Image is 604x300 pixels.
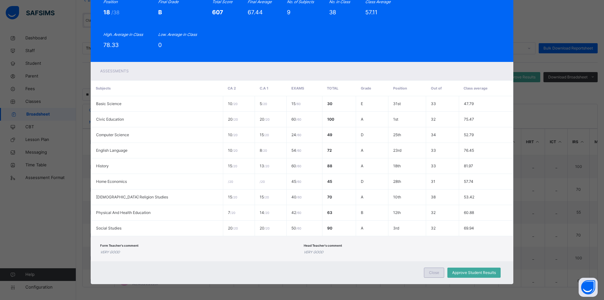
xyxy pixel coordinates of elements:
span: Basic Science [96,101,121,106]
span: 54 [291,148,301,153]
span: 50 [291,226,301,230]
span: 72 [327,148,332,153]
span: / 60 [296,195,302,199]
span: 607 [212,9,223,16]
span: 45 [327,179,332,184]
span: 75.47 [464,117,474,122]
span: 24 [291,132,301,137]
span: 67.44 [248,9,263,16]
span: Grade [361,86,371,90]
span: 7 [228,210,235,215]
span: 20 [260,226,270,230]
span: 49 [327,132,332,137]
span: 33 [431,163,436,168]
span: / 60 [296,164,301,168]
span: 63 [327,210,332,215]
span: 15 [228,163,237,168]
span: D [361,132,364,137]
span: 45 [291,179,301,184]
span: / 20 [230,211,235,215]
span: 13 [260,163,269,168]
span: B [158,9,162,16]
span: / 20 [264,164,269,168]
span: A [361,195,363,199]
span: / 20 [262,102,267,106]
span: Close [429,270,439,276]
span: E [361,101,363,106]
span: 76.45 [464,148,474,153]
span: 10 [228,132,237,137]
span: /38 [111,9,120,16]
span: Subjects [96,86,111,90]
span: 18 [103,9,111,16]
span: 60 [291,163,301,168]
span: 34 [431,132,436,137]
span: 40 [291,195,302,199]
i: High. Average in Class [103,32,143,37]
span: / 60 [296,149,301,152]
span: / 20 [233,226,238,230]
span: 78.33 [103,42,119,48]
span: 38 [431,195,436,199]
span: 10 [228,101,237,106]
span: 57.11 [365,9,377,16]
span: 10th [393,195,401,199]
span: 9 [287,9,290,16]
span: 32 [431,210,436,215]
span: 14 [260,210,269,215]
span: C.A 1 [260,86,268,90]
span: History [96,163,109,168]
i: VERY GOOD [304,250,323,254]
span: Assessments [100,69,129,73]
span: Computer Science [96,132,129,137]
span: 28th [393,179,401,184]
span: A [361,226,363,230]
span: A [361,148,363,153]
span: / 20 [232,195,237,199]
span: / 60 [296,117,301,121]
span: 42 [291,210,301,215]
span: D [361,179,364,184]
span: 53.42 [464,195,474,199]
span: / 60 [296,226,301,230]
span: 12th [393,210,401,215]
span: English Language [96,148,127,153]
span: 33 [431,101,436,106]
span: 15 [260,132,269,137]
span: / 60 [296,102,301,106]
span: 88 [327,163,332,168]
span: Physical And Health Education [96,210,151,215]
span: 90 [327,226,332,230]
span: 20 [228,226,238,230]
span: 69.94 [464,226,474,230]
span: 20 [260,117,270,122]
span: 38 [329,9,336,16]
span: 70 [327,195,332,199]
span: / 20 [233,117,238,121]
span: A [361,163,363,168]
span: Class average [464,86,488,90]
button: Open asap [579,278,598,297]
span: 81.97 [464,163,473,168]
span: 100 [327,117,334,122]
span: 8 [260,148,267,153]
span: 25th [393,132,401,137]
span: / 20 [264,211,269,215]
span: 18th [393,163,401,168]
span: Position [393,86,407,90]
span: / 20 [264,195,269,199]
span: 0 [158,42,162,48]
span: Out of [431,86,442,90]
span: 10 [228,148,237,153]
span: 52.79 [464,132,474,137]
i: Low. Average in Class [158,32,197,37]
span: 57.74 [464,179,473,184]
span: 3rd [393,226,399,230]
span: 47.79 [464,101,474,106]
span: / 20 [232,149,237,152]
span: 60 [291,117,301,122]
span: 5 [260,101,267,106]
span: 33 [431,148,436,153]
span: 15 [260,195,269,199]
span: / 20 [262,149,267,152]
